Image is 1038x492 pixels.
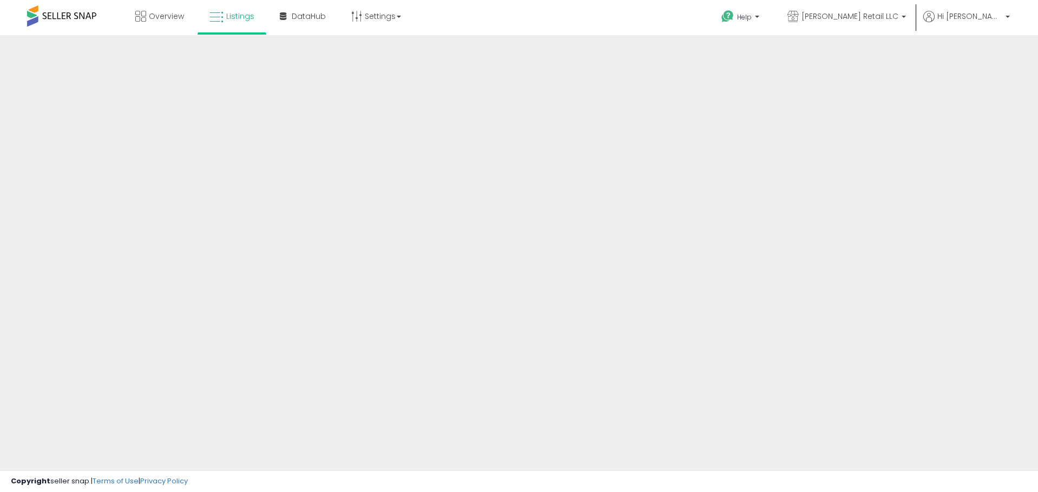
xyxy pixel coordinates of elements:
[937,11,1002,22] span: Hi [PERSON_NAME]
[11,476,50,486] strong: Copyright
[737,12,752,22] span: Help
[93,476,139,486] a: Terms of Use
[923,11,1010,35] a: Hi [PERSON_NAME]
[721,10,734,23] i: Get Help
[149,11,184,22] span: Overview
[713,2,770,35] a: Help
[140,476,188,486] a: Privacy Policy
[226,11,254,22] span: Listings
[292,11,326,22] span: DataHub
[11,476,188,487] div: seller snap | |
[802,11,898,22] span: [PERSON_NAME] Retail LLC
